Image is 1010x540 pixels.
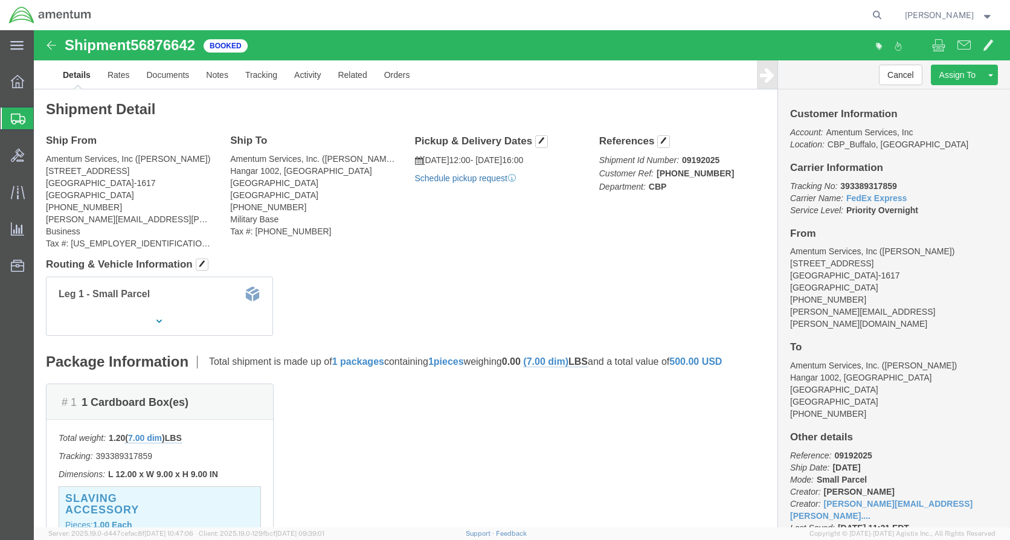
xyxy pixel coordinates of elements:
span: Client: 2025.19.0-129fbcf [199,530,324,537]
span: Server: 2025.19.0-d447cefac8f [48,530,193,537]
span: [DATE] 10:47:06 [144,530,193,537]
span: Copyright © [DATE]-[DATE] Agistix Inc., All Rights Reserved [809,529,996,539]
span: [DATE] 09:39:01 [275,530,324,537]
a: Support [466,530,496,537]
iframe: FS Legacy Container [34,30,1010,527]
a: Feedback [496,530,527,537]
span: Mike Mundy [905,8,974,22]
button: [PERSON_NAME] [904,8,994,22]
img: logo [8,6,92,24]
